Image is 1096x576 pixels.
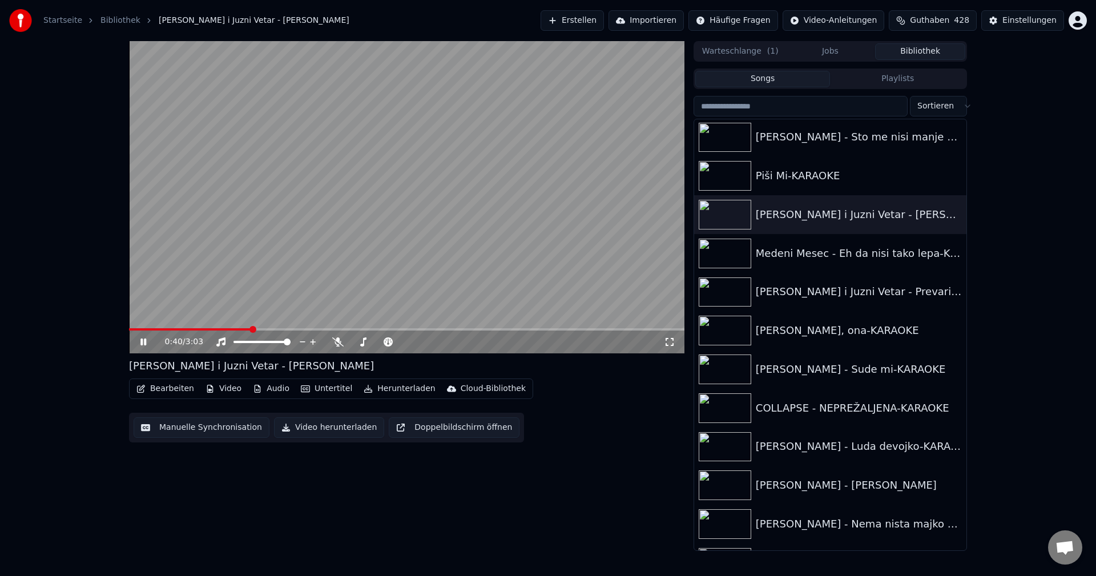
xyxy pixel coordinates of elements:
div: [PERSON_NAME] i Juzni Vetar - [PERSON_NAME] [129,358,374,374]
div: [PERSON_NAME], ona-KARAOKE [756,323,962,339]
div: [PERSON_NAME] - [PERSON_NAME] [756,477,962,493]
button: Manuelle Synchronisation [134,417,269,438]
button: Playlists [830,71,965,87]
button: Bearbeiten [132,381,199,397]
div: Medeni Mesec - Eh da nisi tako lepa-KARAOKE [756,245,962,261]
button: Bibliothek [875,43,965,60]
button: Importieren [609,10,684,31]
div: [PERSON_NAME] i Juzni Vetar - [PERSON_NAME] [756,207,962,223]
div: Piši Mi-KARAOKE [756,168,962,184]
span: 3:03 [186,336,203,348]
button: Häufige Fragen [688,10,778,31]
div: Einstellungen [1002,15,1057,26]
div: COLLAPSE - NEPREŽALJENA-KARAOKE [756,400,962,416]
button: Jobs [785,43,876,60]
div: / [165,336,192,348]
button: Video-Anleitungen [783,10,885,31]
button: Doppelbildschirm öffnen [389,417,519,438]
button: Erstellen [541,10,604,31]
div: [PERSON_NAME] i Juzni Vetar - Prevari ga sa mnom-KARAOKE [756,284,962,300]
div: [PERSON_NAME] - Sude mi-KARAOKE [756,361,962,377]
button: Einstellungen [981,10,1064,31]
button: Video herunterladen [274,417,384,438]
button: Songs [695,71,831,87]
button: Untertitel [296,381,357,397]
nav: breadcrumb [43,15,349,26]
div: Cloud-Bibliothek [461,383,526,394]
span: Guthaben [910,15,949,26]
div: Chat öffnen [1048,530,1082,565]
button: Warteschlange [695,43,785,60]
div: [PERSON_NAME] - Sto me nisi manje volela-KARAOKE [756,129,962,145]
button: Guthaben428 [889,10,977,31]
span: ( 1 ) [767,46,779,57]
div: [PERSON_NAME] - Nema nista majko od tvoga veselja-KARAOKE [756,516,962,532]
button: Audio [248,381,294,397]
div: [PERSON_NAME] - Luda devojko-KARAOKE [756,438,962,454]
img: youka [9,9,32,32]
span: 0:40 [165,336,183,348]
span: Sortieren [917,100,954,112]
a: Startseite [43,15,82,26]
a: Bibliothek [100,15,140,26]
span: [PERSON_NAME] i Juzni Vetar - [PERSON_NAME] [159,15,349,26]
button: Video [201,381,246,397]
span: 428 [954,15,969,26]
button: Herunterladen [359,381,440,397]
